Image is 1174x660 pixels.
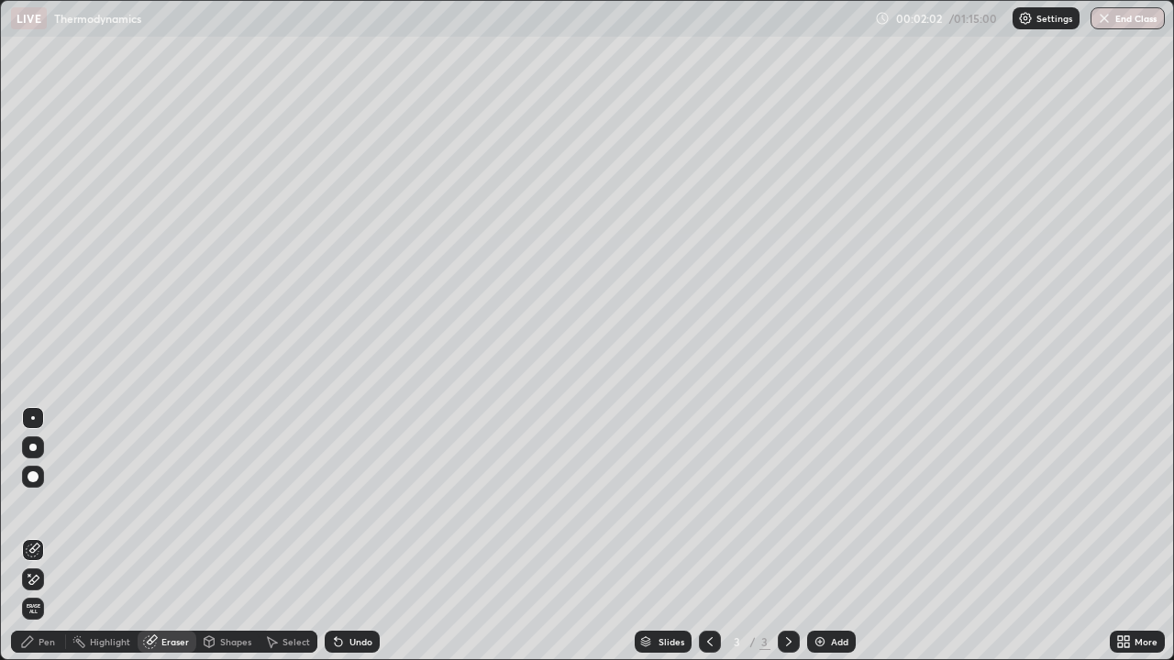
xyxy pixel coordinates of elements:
p: Thermodynamics [54,11,141,26]
div: Highlight [90,637,130,646]
div: / [750,636,756,647]
p: Settings [1036,14,1072,23]
div: Undo [349,637,372,646]
div: Shapes [220,637,251,646]
div: Slides [659,637,684,646]
div: 3 [728,636,747,647]
img: class-settings-icons [1018,11,1033,26]
div: Select [282,637,310,646]
div: Add [831,637,848,646]
div: 3 [759,633,770,650]
div: Pen [39,637,55,646]
div: More [1135,637,1157,646]
img: add-slide-button [813,634,827,649]
div: Eraser [161,637,189,646]
p: LIVE [17,11,41,26]
img: end-class-cross [1097,11,1112,26]
button: End Class [1091,7,1165,29]
span: Erase all [23,603,43,614]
